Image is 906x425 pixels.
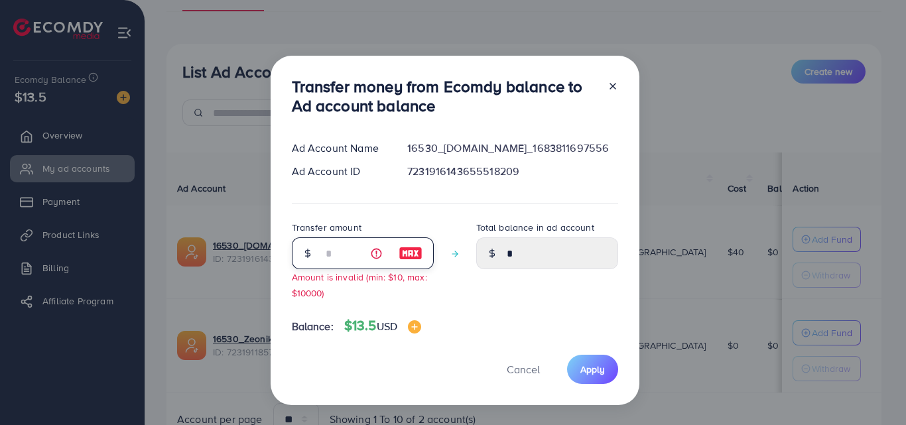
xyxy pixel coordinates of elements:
div: Ad Account ID [281,164,397,179]
h3: Transfer money from Ecomdy balance to Ad account balance [292,77,597,115]
button: Cancel [490,355,556,383]
span: USD [377,319,397,334]
div: 7231916143655518209 [397,164,628,179]
button: Apply [567,355,618,383]
span: Balance: [292,319,334,334]
iframe: Chat [850,365,896,415]
img: image [399,245,422,261]
label: Total balance in ad account [476,221,594,234]
small: Amount is invalid (min: $10, max: $10000) [292,271,427,298]
img: image [408,320,421,334]
span: Apply [580,363,605,376]
div: 16530_[DOMAIN_NAME]_1683811697556 [397,141,628,156]
span: Cancel [507,362,540,377]
label: Transfer amount [292,221,361,234]
h4: $13.5 [344,318,421,334]
div: Ad Account Name [281,141,397,156]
